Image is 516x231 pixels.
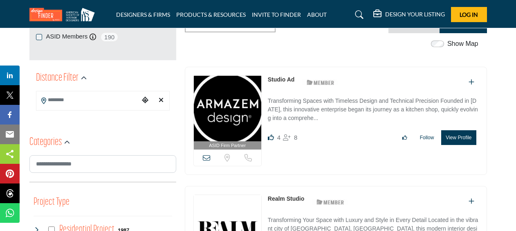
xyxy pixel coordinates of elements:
[116,11,170,18] a: DESIGNERS & FIRMS
[155,92,167,109] div: Clear search location
[385,11,445,18] h5: DESIGN YOUR LISTING
[268,92,478,124] a: Transforming Spaces with Timeless Design and Technical Precision Founded in [DATE], this innovati...
[397,131,413,145] button: Like listing
[469,198,474,205] a: Add To List
[268,134,274,140] i: Likes
[29,8,99,21] img: Site Logo
[415,131,440,145] button: Follow
[460,11,478,18] span: Log In
[194,76,261,141] img: Studio Ad
[46,32,88,41] label: ASID Members
[268,195,304,203] p: Realm Studio
[283,133,297,143] div: Followers
[29,155,176,173] input: Search Category
[209,142,246,149] span: ASID Firm Partner
[36,71,79,86] h2: Distance Filter
[268,195,304,202] a: Realm Studio
[268,76,295,83] a: Studio Ad
[277,134,280,141] span: 4
[294,134,297,141] span: 8
[469,79,474,86] a: Add To List
[302,77,339,88] img: ASID Members Badge Icon
[100,32,119,42] span: 190
[176,11,246,18] a: PRODUCTS & RESOURCES
[34,195,70,210] button: Project Type
[36,92,139,108] input: Search Location
[373,10,445,20] div: DESIGN YOUR LISTING
[451,7,487,22] button: Log In
[36,34,42,40] input: ASID Members checkbox
[441,130,476,145] button: View Profile
[139,92,151,109] div: Choose your current location
[268,75,295,84] p: Studio Ad
[307,11,327,18] a: ABOUT
[347,8,369,21] a: Search
[29,135,62,150] h2: Categories
[312,197,349,207] img: ASID Members Badge Icon
[268,97,478,124] p: Transforming Spaces with Timeless Design and Technical Precision Founded in [DATE], this innovati...
[447,39,478,49] label: Show Map
[252,11,301,18] a: INVITE TO FINDER
[194,76,261,150] a: ASID Firm Partner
